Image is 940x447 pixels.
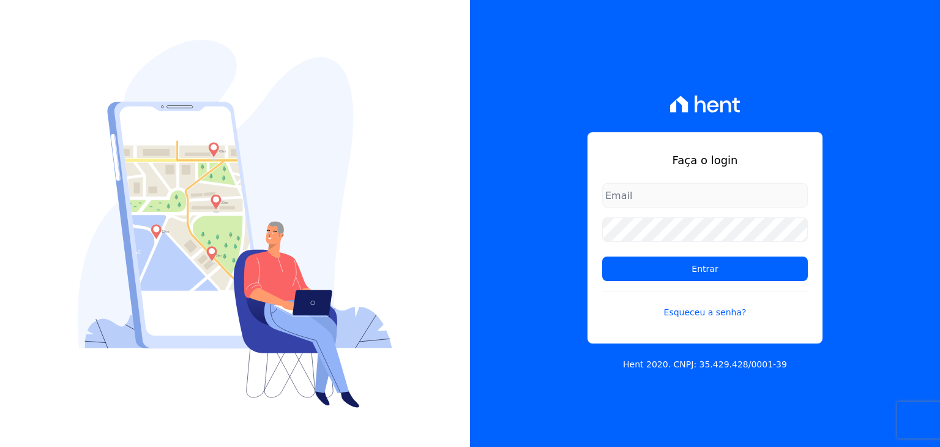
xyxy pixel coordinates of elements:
[602,183,808,208] input: Email
[602,152,808,168] h1: Faça o login
[623,358,787,371] p: Hent 2020. CNPJ: 35.429.428/0001-39
[602,257,808,281] input: Entrar
[602,291,808,319] a: Esqueceu a senha?
[78,40,392,408] img: Login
